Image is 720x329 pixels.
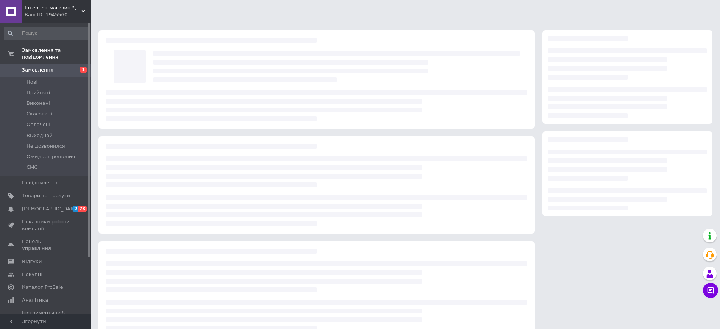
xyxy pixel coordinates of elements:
span: Скасовані [27,111,52,117]
span: Каталог ProSale [22,284,63,291]
span: 78 [78,206,87,212]
span: Не дозвонился [27,143,65,150]
span: 1 [80,67,87,73]
span: Повідомлення [22,179,59,186]
span: 2 [72,206,78,212]
span: СМС [27,164,37,171]
button: Чат з покупцем [703,283,718,298]
span: Виконані [27,100,50,107]
span: Нові [27,79,37,86]
span: Замовлення [22,67,53,73]
span: Замовлення та повідомлення [22,47,91,61]
span: Інструменти веб-майстра та SEO [22,310,70,323]
span: Ожидает решения [27,153,75,160]
span: Аналітика [22,297,48,304]
span: Панель управління [22,238,70,252]
input: Пошук [4,27,89,40]
span: Товари та послуги [22,192,70,199]
span: Інтернет-магазин "Dorozhe.net" [25,5,81,11]
span: Выходной [27,132,53,139]
div: Ваш ID: 1945560 [25,11,91,18]
span: Показники роботи компанії [22,218,70,232]
span: Прийняті [27,89,50,96]
span: Оплачені [27,121,50,128]
span: [DEMOGRAPHIC_DATA] [22,206,78,212]
span: Покупці [22,271,42,278]
span: Відгуки [22,258,42,265]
